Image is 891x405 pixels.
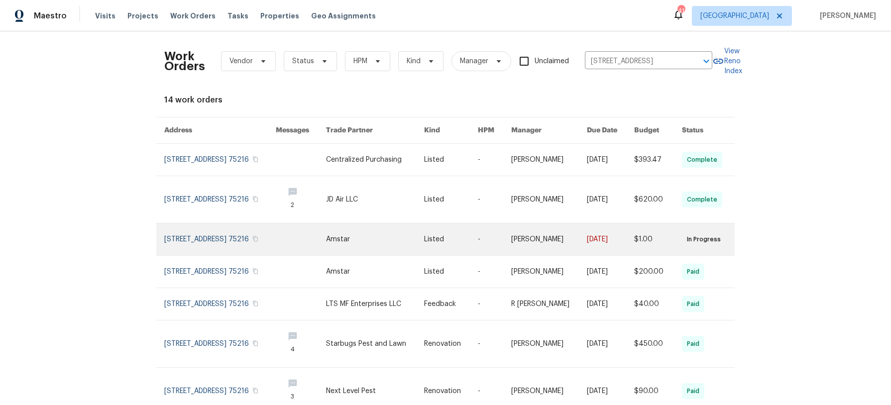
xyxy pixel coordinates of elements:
[626,117,674,144] th: Budget
[251,386,260,395] button: Copy Address
[503,288,579,320] td: R [PERSON_NAME]
[407,56,421,66] span: Kind
[170,11,216,21] span: Work Orders
[503,223,579,256] td: [PERSON_NAME]
[470,223,503,256] td: -
[699,54,713,68] button: Open
[318,320,416,368] td: Starbugs Pest and Lawn
[318,288,416,320] td: LTS MF Enterprises LLC
[164,95,727,105] div: 14 work orders
[251,267,260,276] button: Copy Address
[251,195,260,203] button: Copy Address
[229,56,253,66] span: Vendor
[470,144,503,176] td: -
[416,256,470,288] td: Listed
[470,256,503,288] td: -
[816,11,876,21] span: [PERSON_NAME]
[503,176,579,223] td: [PERSON_NAME]
[311,11,376,21] span: Geo Assignments
[535,56,569,67] span: Unclaimed
[503,144,579,176] td: [PERSON_NAME]
[677,6,684,16] div: 41
[470,117,503,144] th: HPM
[700,11,769,21] span: [GEOGRAPHIC_DATA]
[503,320,579,368] td: [PERSON_NAME]
[95,11,115,21] span: Visits
[156,117,268,144] th: Address
[318,117,416,144] th: Trade Partner
[318,144,416,176] td: Centralized Purchasing
[416,176,470,223] td: Listed
[34,11,67,21] span: Maestro
[251,155,260,164] button: Copy Address
[318,176,416,223] td: JD Air LLC
[416,144,470,176] td: Listed
[353,56,367,66] span: HPM
[579,117,626,144] th: Due Date
[416,117,470,144] th: Kind
[260,11,299,21] span: Properties
[470,320,503,368] td: -
[127,11,158,21] span: Projects
[416,320,470,368] td: Renovation
[251,234,260,243] button: Copy Address
[470,288,503,320] td: -
[318,256,416,288] td: Amstar
[164,51,205,71] h2: Work Orders
[470,176,503,223] td: -
[416,288,470,320] td: Feedback
[503,117,579,144] th: Manager
[292,56,314,66] span: Status
[674,117,735,144] th: Status
[227,12,248,19] span: Tasks
[503,256,579,288] td: [PERSON_NAME]
[251,339,260,348] button: Copy Address
[712,46,742,76] a: View Reno Index
[460,56,488,66] span: Manager
[318,223,416,256] td: Amstar
[268,117,318,144] th: Messages
[585,54,684,69] input: Enter in an address
[251,299,260,308] button: Copy Address
[416,223,470,256] td: Listed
